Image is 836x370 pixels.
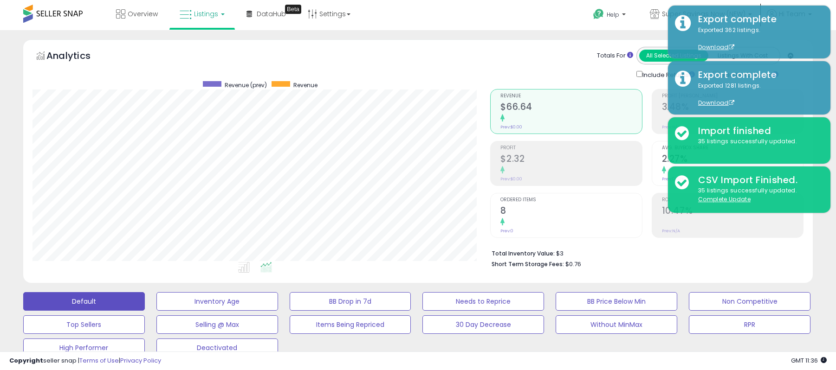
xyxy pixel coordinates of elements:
[689,315,810,334] button: RPR
[691,82,823,108] div: Exported 1281 listings.
[500,102,642,114] h2: $66.64
[593,8,604,20] i: Get Help
[698,195,751,203] u: Complete Update
[500,176,522,182] small: Prev: $0.00
[698,43,734,51] a: Download
[492,260,564,268] b: Short Term Storage Fees:
[500,228,513,234] small: Prev: 0
[500,205,642,218] h2: 8
[691,186,823,204] div: 35 listings successfully updated.
[662,205,803,218] h2: 10.47%
[662,146,803,151] span: Avg. Buybox Share
[23,292,145,311] button: Default
[586,1,635,30] a: Help
[290,292,411,311] button: BB Drop in 7d
[500,124,522,130] small: Prev: $0.00
[9,357,161,365] div: seller snap | |
[662,198,803,203] span: ROI
[662,94,803,99] span: Profit [PERSON_NAME]
[629,69,706,80] div: Include Returns
[791,356,827,365] span: 2025-10-6 11:36 GMT
[500,146,642,151] span: Profit
[698,99,734,107] a: Download
[285,5,301,14] div: Tooltip anchor
[194,9,218,19] span: Listings
[691,13,823,26] div: Export complete
[257,9,286,19] span: DataHub
[500,153,642,166] h2: $2.32
[691,173,823,187] div: CSV Import Finished.
[422,292,544,311] button: Needs to Reprice
[500,94,642,99] span: Revenue
[23,315,145,334] button: Top Sellers
[9,356,43,365] strong: Copyright
[156,292,278,311] button: Inventory Age
[556,315,677,334] button: Without MinMax
[46,49,109,64] h5: Analytics
[662,9,745,19] span: Super Savings Now (NEW)
[662,176,684,182] small: Prev: 0.00%
[565,260,581,268] span: $0.76
[500,198,642,203] span: Ordered Items
[689,292,810,311] button: Non Competitive
[662,228,680,234] small: Prev: N/A
[691,124,823,138] div: Import finished
[422,315,544,334] button: 30 Day Decrease
[156,338,278,357] button: Deactivated
[156,315,278,334] button: Selling @ Max
[662,153,803,166] h2: 2.27%
[23,338,145,357] button: High Performer
[79,356,119,365] a: Terms of Use
[607,11,619,19] span: Help
[662,124,680,130] small: Prev: N/A
[691,26,823,52] div: Exported 362 listings.
[492,247,797,258] li: $3
[597,51,633,60] div: Totals For
[691,68,823,82] div: Export complete
[492,249,555,257] b: Total Inventory Value:
[556,292,677,311] button: BB Price Below Min
[128,9,158,19] span: Overview
[120,356,161,365] a: Privacy Policy
[293,81,318,89] span: Revenue
[691,137,823,146] div: 35 listings successfully updated.
[225,81,267,89] span: Revenue (prev)
[639,50,708,62] button: All Selected Listings
[290,315,411,334] button: Items Being Repriced
[662,102,803,114] h2: 3.48%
